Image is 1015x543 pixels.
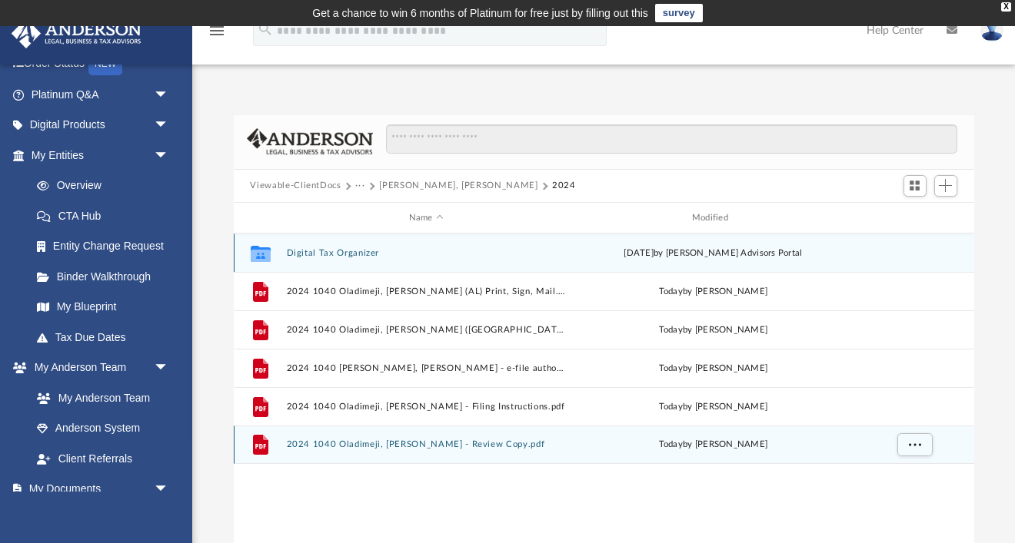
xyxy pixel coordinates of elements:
button: Viewable-ClientDocs [250,179,341,193]
a: Digital Productsarrow_drop_down [11,110,192,141]
div: by [PERSON_NAME] [573,362,853,376]
div: by [PERSON_NAME] [573,439,853,452]
input: Search files and folders [386,124,957,154]
span: arrow_drop_down [154,474,185,505]
div: by [PERSON_NAME] [573,400,853,414]
i: menu [208,22,226,40]
a: Tax Due Dates [22,322,192,353]
button: 2024 [552,179,576,193]
a: CTA Hub [22,200,192,231]
a: My Entitiesarrow_drop_down [11,140,192,171]
div: Name [285,211,566,225]
a: My Documentsarrow_drop_down [11,474,185,505]
span: today [658,364,682,372]
div: by [PERSON_NAME] [573,323,853,337]
span: today [658,441,682,449]
a: survey [655,4,703,22]
span: arrow_drop_down [154,110,185,141]
a: Anderson System [22,413,185,444]
div: id [240,211,278,225]
span: arrow_drop_down [154,79,185,111]
span: arrow_drop_down [154,140,185,171]
a: Platinum Q&Aarrow_drop_down [11,79,192,110]
button: 2024 1040 [PERSON_NAME], [PERSON_NAME] - e-file authorization - please sign.pdf [286,363,566,373]
span: today [658,402,682,411]
button: Add [934,175,957,197]
button: 2024 1040 Oladimeji, [PERSON_NAME] (AL) Print, Sign, Mail.pdf [286,286,566,296]
div: id [860,211,967,225]
span: today [658,326,682,334]
span: today [658,287,682,296]
a: My Blueprint [22,292,185,323]
div: Get a chance to win 6 months of Platinum for free just by filling out this [312,4,648,22]
a: menu [208,29,226,40]
a: Client Referrals [22,443,185,474]
a: Overview [22,171,192,201]
button: ··· [355,179,365,193]
div: Modified [572,211,853,225]
i: search [257,21,274,38]
button: More options [897,434,932,457]
img: User Pic [980,19,1003,41]
button: [PERSON_NAME], [PERSON_NAME] [379,179,537,193]
div: [DATE] by [PERSON_NAME] Advisors Portal [573,247,853,260]
button: Digital Tax Organizer [286,248,566,258]
a: My Anderson Teamarrow_drop_down [11,353,185,383]
button: Switch to Grid View [904,175,927,197]
a: Binder Walkthrough [22,261,192,292]
a: Entity Change Request [22,231,192,262]
button: 2024 1040 Oladimeji, [PERSON_NAME] - Filing Instructions.pdf [286,402,566,412]
span: arrow_drop_down [154,353,185,384]
div: close [1001,2,1011,12]
button: 2024 1040 Oladimeji, [PERSON_NAME] - Review Copy.pdf [286,440,566,450]
button: 2024 1040 Oladimeji, [PERSON_NAME] ([GEOGRAPHIC_DATA]) Print, Sign, Mail.pdf [286,325,566,335]
a: My Anderson Team [22,382,177,413]
img: Anderson Advisors Platinum Portal [7,18,146,48]
div: by [PERSON_NAME] [573,285,853,299]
